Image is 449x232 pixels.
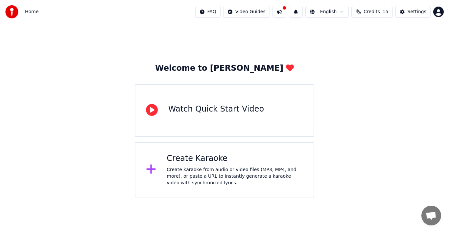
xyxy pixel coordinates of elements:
img: youka [5,5,18,18]
span: Home [25,9,38,15]
button: Video Guides [223,6,270,18]
button: FAQ [195,6,221,18]
div: Create karaoke from audio or video files (MP3, MP4, and more), or paste a URL to instantly genera... [167,167,303,186]
div: Watch Quick Start Video [168,104,264,115]
span: Credits [364,9,380,15]
nav: breadcrumb [25,9,38,15]
span: 15 [383,9,389,15]
button: Credits15 [351,6,392,18]
a: Open chat [421,206,441,225]
button: Settings [395,6,431,18]
div: Welcome to [PERSON_NAME] [155,63,294,74]
div: Create Karaoke [167,153,303,164]
div: Settings [408,9,426,15]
